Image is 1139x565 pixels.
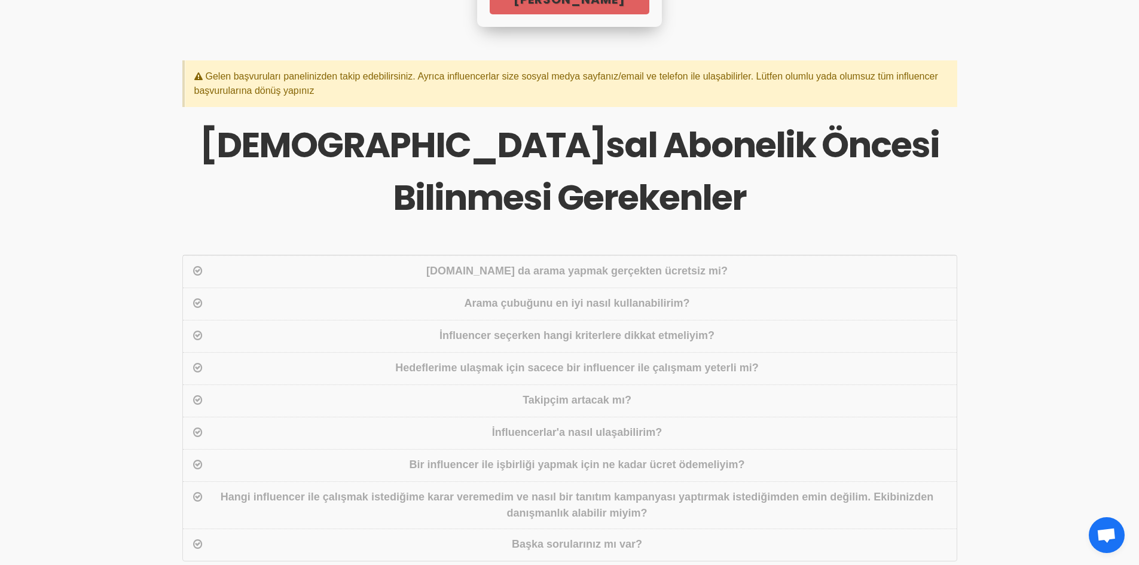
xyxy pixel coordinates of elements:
div: İnfluencerlar'a nasıl ulaşabilirim? [205,424,949,442]
div: Gelen başvuruları panelinizden takip edebilirsiniz. Ayrıca influencerlar size sosyal medya sayfan... [185,60,957,107]
div: Takipçim artacak mı? [205,392,949,410]
div: Arama çubuğunu en iyi nasıl kullanabilirim? [205,295,949,313]
div: [DOMAIN_NAME] da arama yapmak gerçekten ücretsiz mi? [205,263,949,280]
div: Başka sorularınız mı var? [205,536,949,554]
div: Hangi influencer ile çalışmak istediğime karar veremedim ve nasıl bir tanıtım kampanyası yaptırma... [205,489,949,521]
a: Açık sohbet [1089,517,1125,553]
div: Hedeflerime ulaşmak için sacece bir influencer ile çalışmam yeterli mi? [205,360,949,377]
h1: [DEMOGRAPHIC_DATA]sal Abonelik Öncesi Bilinmesi Gerekenler [190,119,950,225]
div: Bir influencer ile işbirliği yapmak için ne kadar ücret ödemeliyim? [205,457,949,474]
div: İnfluencer seçerken hangi kriterlere dikkat etmeliyim? [205,328,949,345]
